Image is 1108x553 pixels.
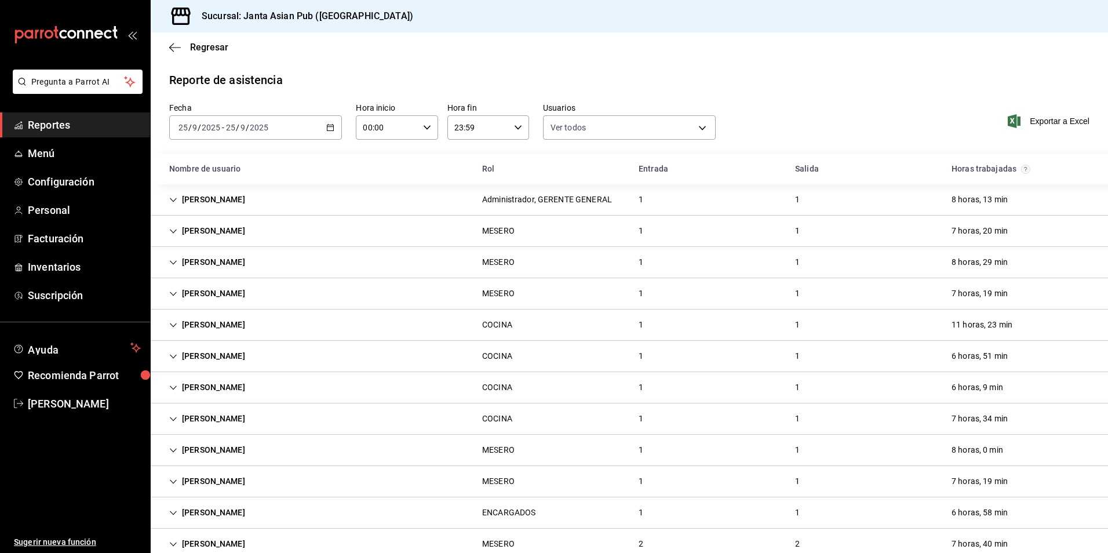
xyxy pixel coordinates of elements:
[188,123,192,132] span: /
[786,314,809,336] div: Cell
[151,154,1108,184] div: Head
[629,314,653,336] div: Cell
[151,435,1108,466] div: Row
[786,158,942,180] div: HeadCell
[222,123,224,132] span: -
[151,466,1108,497] div: Row
[786,252,809,273] div: Cell
[482,538,515,550] div: MESERO
[473,471,524,492] div: Cell
[629,439,653,461] div: Cell
[225,123,236,132] input: --
[151,497,1108,529] div: Row
[169,42,228,53] button: Regresar
[473,252,524,273] div: Cell
[192,9,413,23] h3: Sucursal: Janta Asian Pub ([GEOGRAPHIC_DATA])
[942,252,1017,273] div: Cell
[629,471,653,492] div: Cell
[8,84,143,96] a: Pregunta a Parrot AI
[246,123,249,132] span: /
[160,502,254,523] div: Cell
[629,283,653,304] div: Cell
[786,408,809,430] div: Cell
[786,377,809,398] div: Cell
[28,288,141,303] span: Suscripción
[160,439,254,461] div: Cell
[1010,114,1089,128] button: Exportar a Excel
[629,377,653,398] div: Cell
[28,341,126,355] span: Ayuda
[192,123,198,132] input: --
[473,408,522,430] div: Cell
[786,283,809,304] div: Cell
[151,372,1108,403] div: Row
[190,42,228,53] span: Regresar
[786,189,809,210] div: Cell
[151,310,1108,341] div: Row
[160,377,254,398] div: Cell
[473,345,522,367] div: Cell
[13,70,143,94] button: Pregunta a Parrot AI
[482,194,612,206] div: Administrador, GERENTE GENERAL
[942,158,1099,180] div: HeadCell
[160,408,254,430] div: Cell
[482,507,535,519] div: ENCARGADOS
[786,502,809,523] div: Cell
[160,220,254,242] div: Cell
[28,231,141,246] span: Facturación
[151,184,1108,216] div: Row
[786,220,809,242] div: Cell
[160,314,254,336] div: Cell
[482,413,512,425] div: COCINA
[473,377,522,398] div: Cell
[473,158,629,180] div: HeadCell
[151,247,1108,278] div: Row
[28,145,141,161] span: Menú
[629,502,653,523] div: Cell
[942,220,1017,242] div: Cell
[151,403,1108,435] div: Row
[473,189,621,210] div: Cell
[482,350,512,362] div: COCINA
[28,117,141,133] span: Reportes
[160,283,254,304] div: Cell
[240,123,246,132] input: --
[482,288,515,300] div: MESERO
[28,202,141,218] span: Personal
[236,123,239,132] span: /
[198,123,201,132] span: /
[160,471,254,492] div: Cell
[786,439,809,461] div: Cell
[151,278,1108,310] div: Row
[629,345,653,367] div: Cell
[14,536,141,548] span: Sugerir nueva función
[629,189,653,210] div: Cell
[482,319,512,331] div: COCINA
[31,76,125,88] span: Pregunta a Parrot AI
[151,216,1108,247] div: Row
[28,368,141,383] span: Recomienda Parrot
[178,123,188,132] input: --
[942,471,1017,492] div: Cell
[942,189,1017,210] div: Cell
[473,220,524,242] div: Cell
[28,259,141,275] span: Inventarios
[482,475,515,487] div: MESERO
[169,71,283,89] div: Reporte de asistencia
[543,104,716,112] label: Usuarios
[1021,165,1030,174] svg: El total de horas trabajadas por usuario es el resultado de la suma redondeada del registro de ho...
[786,345,809,367] div: Cell
[201,123,221,132] input: ----
[629,252,653,273] div: Cell
[942,502,1017,523] div: Cell
[356,104,438,112] label: Hora inicio
[942,408,1017,430] div: Cell
[482,256,515,268] div: MESERO
[942,377,1012,398] div: Cell
[127,30,137,39] button: open_drawer_menu
[249,123,269,132] input: ----
[169,104,342,112] label: Fecha
[28,174,141,190] span: Configuración
[482,225,515,237] div: MESERO
[160,158,473,180] div: HeadCell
